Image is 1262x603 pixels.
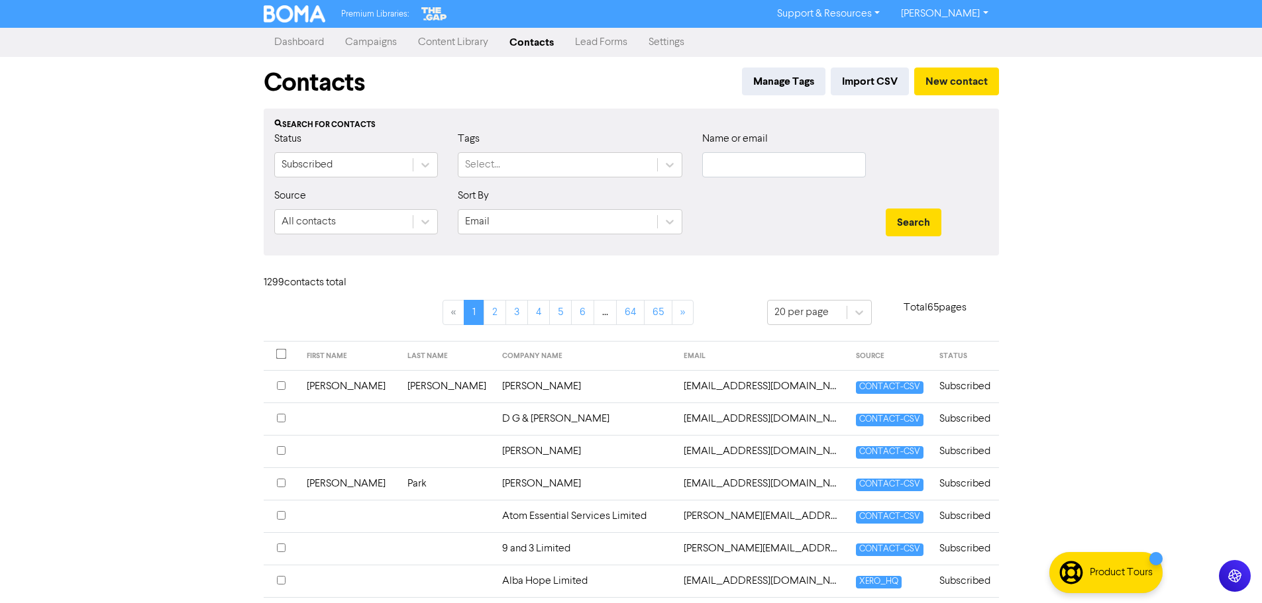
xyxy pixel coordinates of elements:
[549,300,572,325] a: Page 5
[848,342,931,371] th: SOURCE
[672,300,694,325] a: »
[282,157,333,173] div: Subscribed
[676,370,848,402] td: 1judithmason@gmail.com
[931,532,998,565] td: Subscribed
[914,68,999,95] button: New contact
[264,5,326,23] img: BOMA Logo
[676,532,848,565] td: aaron@cassbay.nz
[676,342,848,371] th: EMAIL
[341,10,409,19] span: Premium Libraries:
[464,300,484,325] a: Page 1 is your current page
[399,370,494,402] td: [PERSON_NAME]
[742,68,825,95] button: Manage Tags
[274,188,306,204] label: Source
[1096,460,1262,603] iframe: Chat Widget
[399,467,494,500] td: Park
[931,370,998,402] td: Subscribed
[494,500,676,532] td: Atom Essential Services Limited
[407,29,499,56] a: Content Library
[264,68,365,98] h1: Contacts
[616,300,645,325] a: Page 64
[505,300,528,325] a: Page 3
[676,500,848,532] td: aaron@atomessential.nz
[856,543,923,556] span: CONTACT-CSV
[856,576,902,588] span: XERO_HQ
[458,188,489,204] label: Sort By
[494,565,676,597] td: Alba Hope Limited
[856,381,923,394] span: CONTACT-CSV
[872,300,999,316] p: Total 65 pages
[282,214,336,230] div: All contacts
[299,342,400,371] th: FIRST NAME
[494,532,676,565] td: 9 and 3 Limited
[465,157,500,173] div: Select...
[499,29,564,56] a: Contacts
[774,304,829,320] div: 20 per page
[571,300,594,325] a: Page 6
[856,511,923,524] span: CONTACT-CSV
[399,342,494,371] th: LAST NAME
[931,402,998,435] td: Subscribed
[494,370,676,402] td: [PERSON_NAME]
[494,435,676,467] td: [PERSON_NAME]
[702,131,768,147] label: Name or email
[676,565,848,597] td: aaronmyall@gmail.com
[886,209,941,236] button: Search
[264,277,370,289] h6: 1299 contact s total
[856,446,923,459] span: CONTACT-CSV
[494,467,676,500] td: [PERSON_NAME]
[527,300,550,325] a: Page 4
[931,435,998,467] td: Subscribed
[890,3,998,24] a: [PERSON_NAME]
[299,467,400,500] td: [PERSON_NAME]
[638,29,695,56] a: Settings
[465,214,490,230] div: Email
[676,435,848,467] td: 2mikehamilton@gmail.com
[494,402,676,435] td: D G & [PERSON_NAME]
[856,414,923,426] span: CONTACT-CSV
[644,300,672,325] a: Page 65
[766,3,890,24] a: Support & Resources
[494,342,676,371] th: COMPANY NAME
[831,68,909,95] button: Import CSV
[931,467,998,500] td: Subscribed
[274,131,301,147] label: Status
[931,342,998,371] th: STATUS
[264,29,335,56] a: Dashboard
[931,500,998,532] td: Subscribed
[458,131,480,147] label: Tags
[274,119,988,131] div: Search for contacts
[484,300,506,325] a: Page 2
[931,565,998,597] td: Subscribed
[419,5,448,23] img: The Gap
[564,29,638,56] a: Lead Forms
[299,370,400,402] td: [PERSON_NAME]
[335,29,407,56] a: Campaigns
[676,402,848,435] td: 2955kauhale@gmail.com
[856,479,923,491] span: CONTACT-CSV
[676,467,848,500] td: 6x4online@gmail.com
